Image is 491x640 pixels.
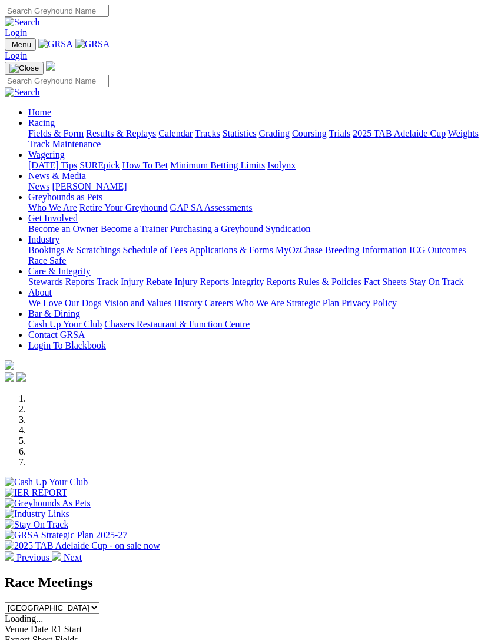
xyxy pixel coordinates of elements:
span: Previous [16,552,49,562]
a: Bar & Dining [28,309,80,319]
a: Purchasing a Greyhound [170,224,263,234]
a: Weights [448,128,479,138]
img: chevron-right-pager-white.svg [52,551,61,561]
a: [DATE] Tips [28,160,77,170]
div: Get Involved [28,224,486,234]
a: 2025 TAB Adelaide Cup [353,128,446,138]
a: Wagering [28,150,65,160]
a: How To Bet [122,160,168,170]
a: Track Maintenance [28,139,101,149]
img: Search [5,17,40,28]
span: Next [64,552,82,562]
a: Care & Integrity [28,266,91,276]
a: Who We Are [28,203,77,213]
button: Toggle navigation [5,38,36,51]
a: GAP SA Assessments [170,203,253,213]
a: News & Media [28,171,86,181]
img: 2025 TAB Adelaide Cup - on sale now [5,540,160,551]
a: Coursing [292,128,327,138]
img: IER REPORT [5,488,67,498]
a: News [28,181,49,191]
img: Industry Links [5,509,69,519]
a: Grading [259,128,290,138]
img: Stay On Track [5,519,68,530]
img: GRSA Strategic Plan 2025-27 [5,530,127,540]
div: Greyhounds as Pets [28,203,486,213]
a: Racing [28,118,55,128]
h2: Race Meetings [5,575,486,591]
a: Syndication [266,224,310,234]
a: Cash Up Your Club [28,319,102,329]
a: Retire Your Greyhound [79,203,168,213]
img: Cash Up Your Club [5,477,88,488]
a: Stay On Track [409,277,463,287]
a: Tracks [195,128,220,138]
a: Isolynx [267,160,296,170]
a: Become a Trainer [101,224,168,234]
a: Minimum Betting Limits [170,160,265,170]
a: Integrity Reports [231,277,296,287]
a: Schedule of Fees [122,245,187,255]
a: Login [5,51,27,61]
a: About [28,287,52,297]
a: Results & Replays [86,128,156,138]
img: logo-grsa-white.png [5,360,14,370]
a: [PERSON_NAME] [52,181,127,191]
a: Trials [329,128,350,138]
a: Greyhounds as Pets [28,192,102,202]
img: twitter.svg [16,372,26,382]
a: Become an Owner [28,224,98,234]
a: Next [52,552,82,562]
img: Greyhounds As Pets [5,498,91,509]
input: Search [5,5,109,17]
a: Industry [28,234,59,244]
button: Toggle navigation [5,62,44,75]
a: Who We Are [235,298,284,308]
a: Login To Blackbook [28,340,106,350]
a: Fact Sheets [364,277,407,287]
a: ICG Outcomes [409,245,466,255]
img: Search [5,87,40,98]
span: Loading... [5,614,43,624]
div: Wagering [28,160,486,171]
input: Search [5,75,109,87]
span: R1 Start [51,624,82,634]
a: Careers [204,298,233,308]
a: Breeding Information [325,245,407,255]
a: Strategic Plan [287,298,339,308]
a: Race Safe [28,256,66,266]
a: Privacy Policy [341,298,397,308]
div: Bar & Dining [28,319,486,330]
a: Statistics [223,128,257,138]
img: chevron-left-pager-white.svg [5,551,14,561]
a: Get Involved [28,213,78,223]
img: logo-grsa-white.png [46,61,55,71]
img: GRSA [38,39,73,49]
img: facebook.svg [5,372,14,382]
a: SUREpick [79,160,120,170]
a: Calendar [158,128,193,138]
img: Close [9,64,39,73]
span: Venue [5,624,28,634]
a: Chasers Restaurant & Function Centre [104,319,250,329]
div: About [28,298,486,309]
div: Racing [28,128,486,150]
a: Home [28,107,51,117]
a: Stewards Reports [28,277,94,287]
a: Login [5,28,27,38]
a: Contact GRSA [28,330,85,340]
a: History [174,298,202,308]
div: Industry [28,245,486,266]
div: News & Media [28,181,486,192]
a: Rules & Policies [298,277,361,287]
a: Fields & Form [28,128,84,138]
div: Care & Integrity [28,277,486,287]
a: Applications & Forms [189,245,273,255]
span: Menu [12,40,31,49]
a: Bookings & Scratchings [28,245,120,255]
a: MyOzChase [276,245,323,255]
img: GRSA [75,39,110,49]
a: Injury Reports [174,277,229,287]
a: Vision and Values [104,298,171,308]
a: Track Injury Rebate [97,277,172,287]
